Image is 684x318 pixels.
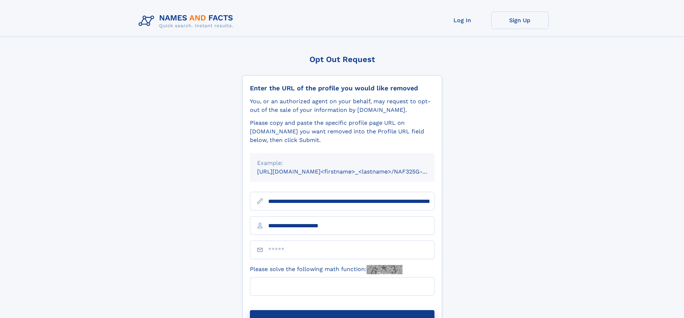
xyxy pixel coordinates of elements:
[250,97,434,114] div: You, or an authorized agent on your behalf, may request to opt-out of the sale of your informatio...
[491,11,549,29] a: Sign Up
[250,119,434,144] div: Please copy and paste the specific profile page URL on [DOMAIN_NAME] you want removed into the Pr...
[257,159,427,167] div: Example:
[434,11,491,29] a: Log In
[242,55,442,64] div: Opt Out Request
[257,168,448,175] small: [URL][DOMAIN_NAME]<firstname>_<lastname>/NAF325G-xxxxxxxx
[250,84,434,92] div: Enter the URL of the profile you would like removed
[136,11,239,31] img: Logo Names and Facts
[250,265,403,274] label: Please solve the following math function:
